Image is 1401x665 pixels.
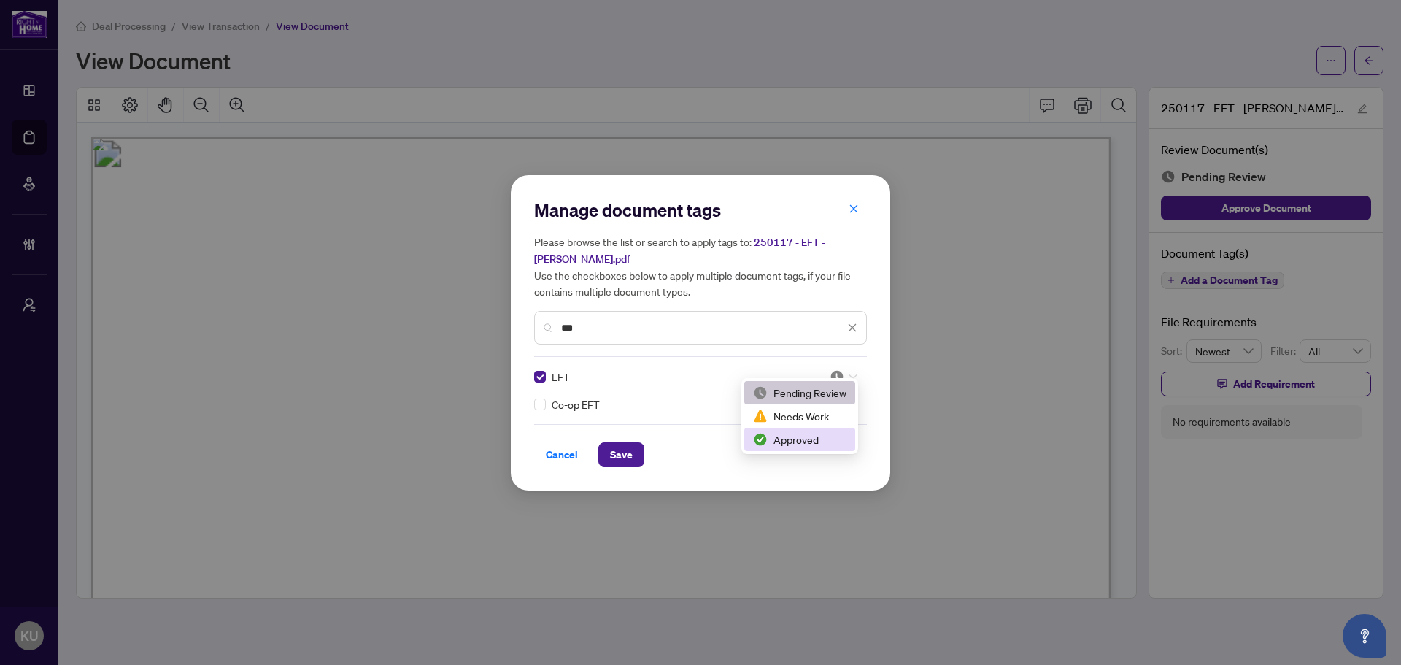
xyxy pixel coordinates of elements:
[830,369,844,384] img: status
[744,381,855,404] div: Pending Review
[534,234,867,299] h5: Please browse the list or search to apply tags to: Use the checkboxes below to apply multiple doc...
[753,408,846,424] div: Needs Work
[744,428,855,451] div: Approved
[534,236,825,266] span: 250117 - EFT - [PERSON_NAME].pdf
[830,369,857,384] span: Pending Review
[753,385,846,401] div: Pending Review
[847,323,857,333] span: close
[610,443,633,466] span: Save
[753,385,768,400] img: status
[598,442,644,467] button: Save
[753,432,768,447] img: status
[744,404,855,428] div: Needs Work
[1343,614,1386,658] button: Open asap
[849,204,859,214] span: close
[753,409,768,423] img: status
[753,431,846,447] div: Approved
[552,396,600,412] span: Co-op EFT
[546,443,578,466] span: Cancel
[552,369,570,385] span: EFT
[534,199,867,222] h2: Manage document tags
[534,442,590,467] button: Cancel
